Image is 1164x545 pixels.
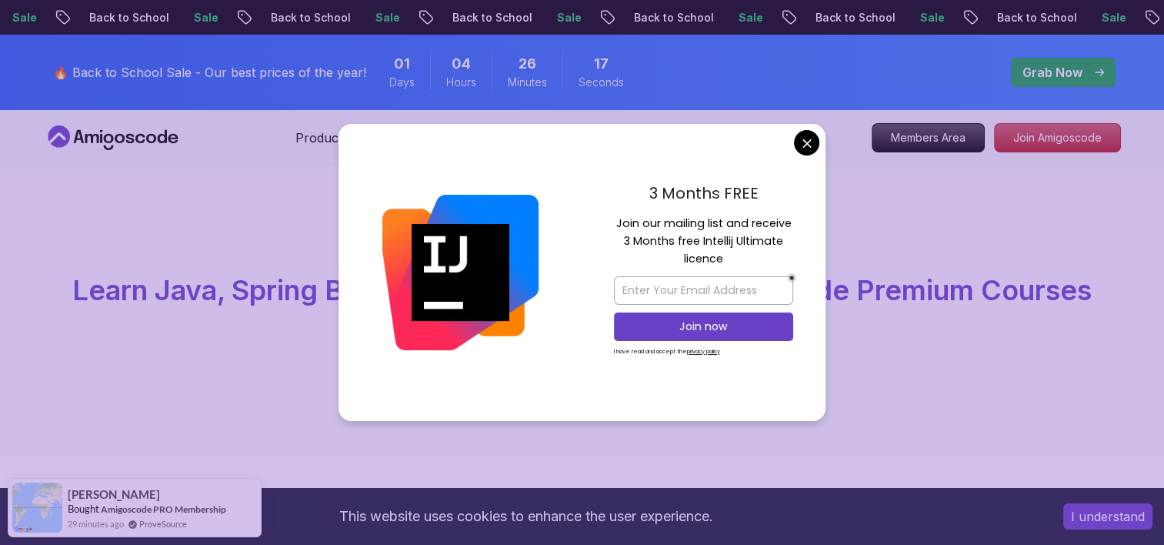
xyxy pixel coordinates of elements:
[1063,503,1152,530] button: Accept cookies
[446,75,476,90] span: Hours
[53,63,366,82] p: 🔥 Back to School Sale - Our best prices of the year!
[535,10,584,25] p: Sale
[519,53,536,75] span: 26 Minutes
[872,123,985,152] a: Members Area
[172,10,221,25] p: Sale
[1022,63,1082,82] p: Grab Now
[324,318,841,383] p: Master in-demand skills like Java, Spring Boot, DevOps, React, and more through hands-on, expert-...
[139,517,187,530] a: ProveSource
[101,503,226,515] a: Amigoscode PRO Membership
[594,53,609,75] span: 17 Seconds
[68,503,99,515] span: Bought
[898,10,947,25] p: Sale
[975,10,1079,25] p: Back to School
[353,10,402,25] p: Sale
[872,124,984,152] p: Members Area
[68,517,124,530] span: 29 minutes ago
[430,10,535,25] p: Back to School
[995,124,1120,152] p: Join Amigoscode
[579,75,624,90] span: Seconds
[994,123,1121,152] a: Join Amigoscode
[295,129,349,147] p: Products
[793,10,898,25] p: Back to School
[508,75,547,90] span: Minutes
[394,53,410,75] span: 1 Days
[67,10,172,25] p: Back to School
[12,500,1040,533] div: This website uses cookies to enhance the user experience.
[248,10,353,25] p: Back to School
[612,10,716,25] p: Back to School
[12,483,62,533] img: provesource social proof notification image
[389,75,415,90] span: Days
[452,53,471,75] span: 4 Hours
[68,488,160,501] span: [PERSON_NAME]
[1079,10,1129,25] p: Sale
[716,10,765,25] p: Sale
[72,273,1092,307] span: Learn Java, Spring Boot, DevOps & More with Amigoscode Premium Courses
[295,129,367,159] button: Products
